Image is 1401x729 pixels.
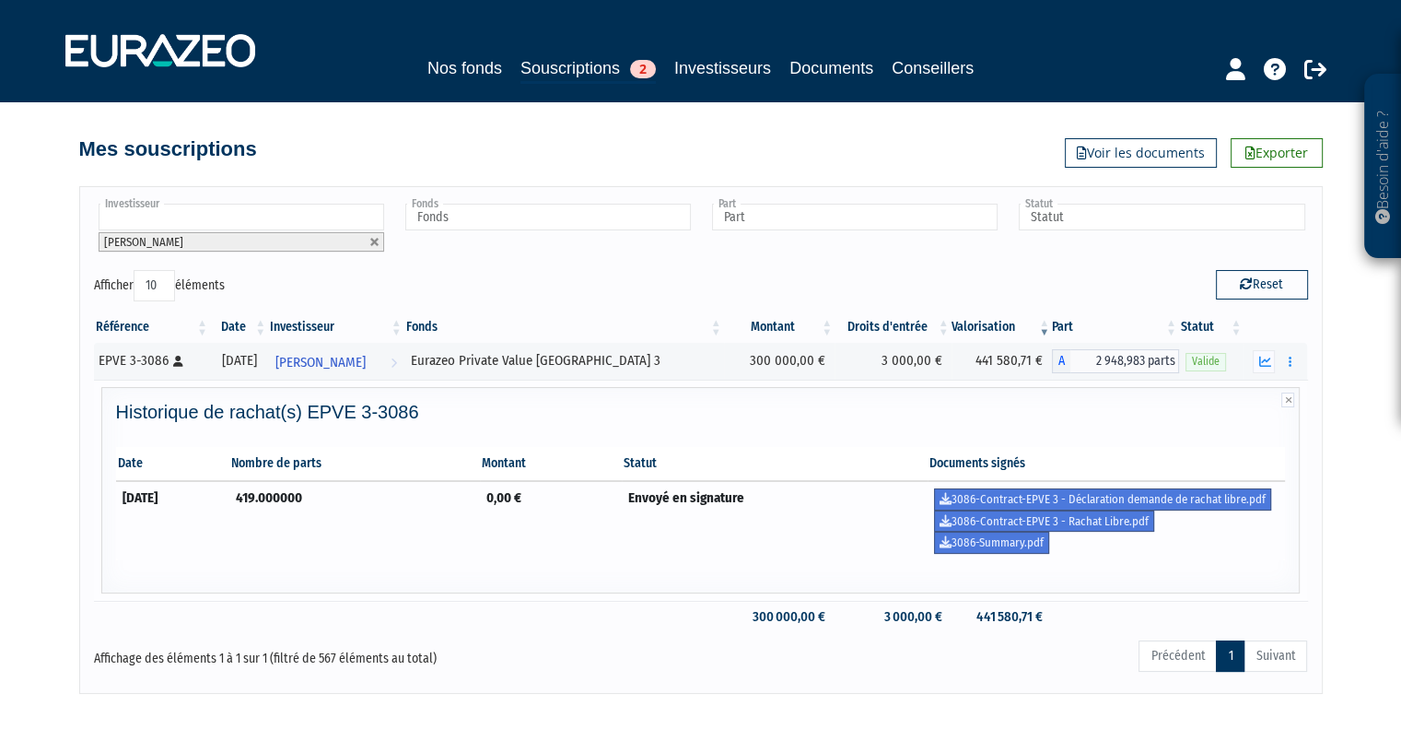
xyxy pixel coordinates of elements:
[1052,312,1179,343] th: Part: activer pour trier la colonne par ordre croissant
[674,55,771,81] a: Investisseurs
[391,346,397,380] i: Voir l'investisseur
[104,235,183,249] span: [PERSON_NAME]
[835,601,952,633] td: 3 000,00 €
[1052,349,1179,373] div: A - Eurazeo Private Value Europe 3
[1216,641,1244,672] a: 1
[1052,349,1070,373] span: A
[724,343,835,380] td: 300 000,00 €
[427,55,502,81] a: Nos fonds
[1070,349,1179,373] span: 2 948,983 parts
[268,343,403,380] a: [PERSON_NAME]
[134,270,175,301] select: Afficheréléments
[94,312,211,343] th: Référence : activer pour trier la colonne par ordre croissant
[1179,312,1244,343] th: Statut : activer pour trier la colonne par ordre croissant
[229,447,480,481] th: Nombre de parts
[934,532,1049,554] a: 3086-Summary.pdf
[1372,84,1394,250] p: Besoin d'aide ?
[404,312,724,343] th: Fonds: activer pour trier la colonne par ordre croissant
[94,639,584,668] div: Affichage des éléments 1 à 1 sur 1 (filtré de 567 éléments au total)
[622,447,928,481] th: Statut
[1185,353,1226,370] span: Valide
[116,447,229,481] th: Date
[520,55,656,84] a: Souscriptions2
[1065,138,1217,168] a: Voir les documents
[116,402,1286,422] h4: Historique de rachat(s) EPVE 3-3086
[268,312,403,343] th: Investisseur: activer pour trier la colonne par ordre croissant
[480,481,622,560] td: 0,00 €
[835,312,952,343] th: Droits d'entrée: activer pour trier la colonne par ordre croissant
[275,346,366,380] span: [PERSON_NAME]
[622,481,928,560] td: Envoyé en signature
[210,312,268,343] th: Date: activer pour trier la colonne par ordre croissant
[835,343,952,380] td: 3 000,00 €
[952,312,1053,343] th: Valorisation: activer pour trier la colonne par ordre croissant
[1216,270,1308,300] button: Reset
[1231,138,1323,168] a: Exporter
[480,447,622,481] th: Montant
[724,312,835,343] th: Montant: activer pour trier la colonne par ordre croissant
[952,601,1053,633] td: 441 580,71 €
[94,270,225,301] label: Afficher éléments
[724,601,835,633] td: 300 000,00 €
[79,138,257,160] h4: Mes souscriptions
[216,351,262,370] div: [DATE]
[952,343,1053,380] td: 441 580,71 €
[892,55,974,81] a: Conseillers
[630,60,656,78] span: 2
[229,481,480,560] td: 419.000000
[789,55,873,81] a: Documents
[934,488,1271,511] a: 3086-Contract-EPVE 3 - Déclaration demande de rachat libre.pdf
[934,511,1154,533] a: 3086-Contract-EPVE 3 - Rachat Libre.pdf
[173,356,183,367] i: [Français] Personne physique
[116,481,229,560] td: [DATE]
[411,351,718,370] div: Eurazeo Private Value [GEOGRAPHIC_DATA] 3
[65,34,255,67] img: 1732889491-logotype_eurazeo_blanc_rvb.png
[928,447,1286,481] th: Documents signés
[99,351,204,370] div: EPVE 3-3086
